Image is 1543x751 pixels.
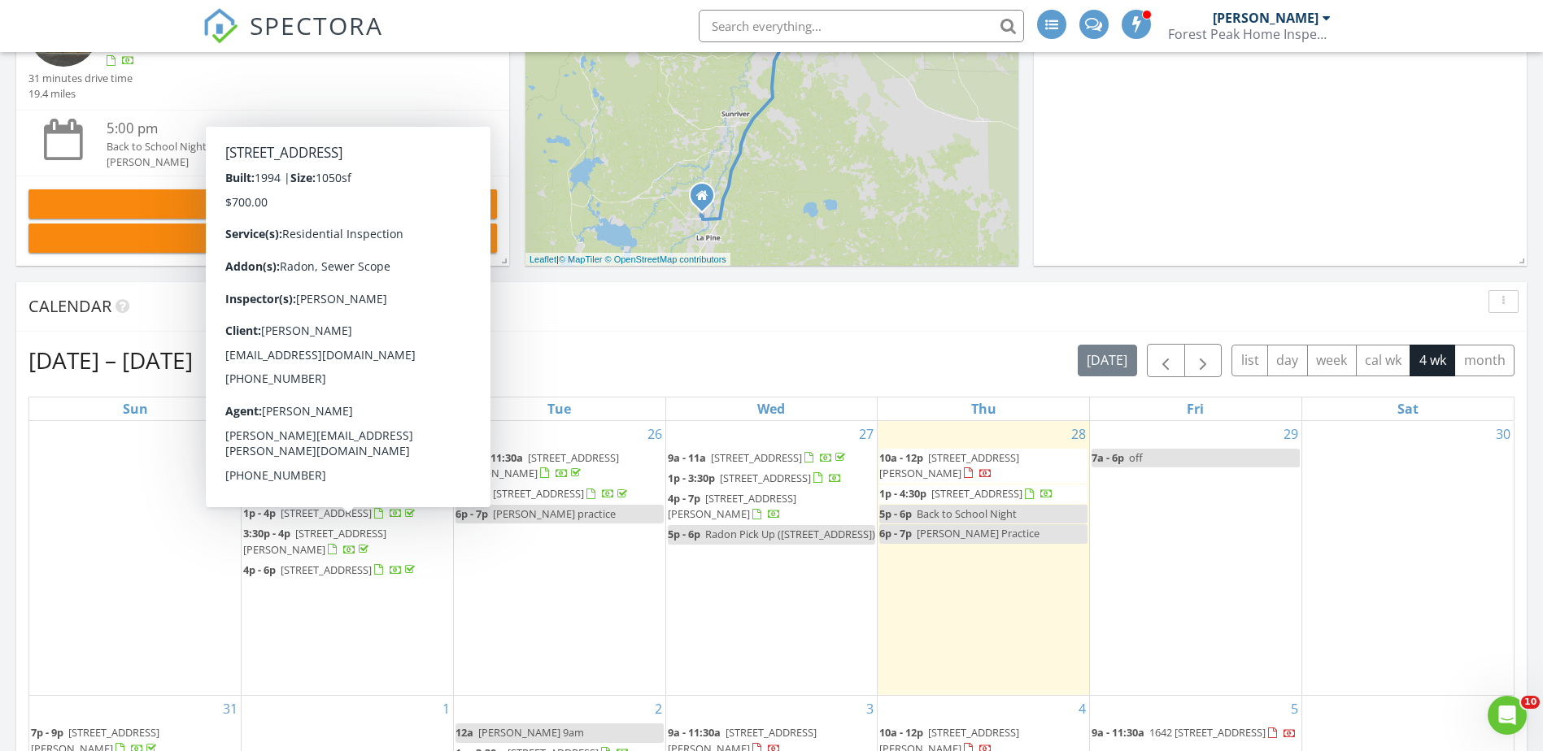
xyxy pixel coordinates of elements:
div: 52636 Center dr, La Pine Oregon 97739 [702,195,712,205]
a: 9a - 11:30a [STREET_ADDRESS] [243,450,438,465]
a: 1p - 3p [STREET_ADDRESS] [455,484,664,504]
td: Go to August 29, 2025 [1090,421,1302,696]
button: New Inspection [28,189,497,219]
span: 9a - 11a [668,450,706,465]
a: 1p - 3:30p [STREET_ADDRESS] [668,471,842,485]
h2: [DATE] – [DATE] [28,344,193,376]
span: 1p - 4p [243,506,276,520]
button: cal wk [1356,345,1411,376]
td: Go to August 25, 2025 [242,421,454,696]
a: Saturday [1394,397,1422,420]
div: | [525,253,730,267]
a: 1p - 4:30p [STREET_ADDRESS] [879,484,1088,504]
a: 9:30a - 11:30a [STREET_ADDRESS][PERSON_NAME] [455,450,619,480]
a: Monday [329,397,365,420]
div: [PERSON_NAME] [107,154,458,170]
span: 10a - 12p [879,725,923,740]
button: [DATE] [1078,345,1137,376]
span: 1p - 3p [455,486,488,501]
div: [PERSON_NAME] [1213,10,1319,26]
a: Friday [1183,397,1207,420]
a: Go to August 31, 2025 [220,696,241,722]
span: [STREET_ADDRESS] [720,471,811,485]
button: day [1267,345,1308,376]
span: 9a - 11:30a [1092,725,1144,740]
span: 1p - 3:30p [668,471,715,485]
a: Go to September 3, 2025 [863,696,877,722]
td: Go to August 27, 2025 [665,421,878,696]
span: 7p - 9p [31,725,63,740]
a: 9a - 11:30a 1642 [STREET_ADDRESS] [1092,725,1297,740]
a: 9a - 11:30a 1642 [STREET_ADDRESS] [1092,723,1300,743]
button: Next [1184,344,1223,377]
a: Thursday [968,397,1000,420]
div: Back to School Night [107,139,458,154]
span: 6p - 7p [879,526,912,540]
span: off [1129,450,1143,465]
a: 9a - 11a [STREET_ADDRESS] [668,450,848,465]
a: Go to August 29, 2025 [1280,421,1301,447]
a: Go to August 30, 2025 [1493,421,1514,447]
button: Previous [1147,344,1185,377]
a: 10a - 12p [STREET_ADDRESS][PERSON_NAME] [879,449,1088,484]
span: [STREET_ADDRESS][PERSON_NAME] [455,450,619,480]
a: 3:30p - 4p [STREET_ADDRESS][PERSON_NAME] [243,526,386,556]
button: month [1454,345,1515,376]
a: Go to August 24, 2025 [220,421,241,447]
button: week [1307,345,1357,376]
span: 4p - 6p [243,562,276,577]
a: 3:30p - 4p [STREET_ADDRESS][PERSON_NAME] [243,524,451,559]
a: 9a - 11:30a [STREET_ADDRESS] [243,449,451,468]
span: 4p - 7p [668,491,700,506]
span: 12a [455,725,473,740]
span: New Quote [235,230,303,247]
div: Forest Peak Home Inspections [1168,26,1331,42]
span: 1642 [STREET_ADDRESS] [1149,725,1266,740]
span: [PERSON_NAME] practice [493,506,616,521]
td: Go to August 26, 2025 [453,421,665,696]
span: [PERSON_NAME] 9am [478,725,584,740]
span: [STREET_ADDRESS] [281,506,372,520]
img: The Best Home Inspection Software - Spectora [203,8,238,44]
span: 10a - 12p [879,450,923,465]
div: 31 minutes drive time [28,71,133,86]
td: Go to August 30, 2025 [1301,421,1514,696]
div: 5:00 pm [107,119,458,139]
span: [STREET_ADDRESS] [281,562,372,577]
span: New Inspection [221,196,317,213]
a: 4p - 7p [STREET_ADDRESS][PERSON_NAME] [668,489,876,524]
span: [STREET_ADDRESS] [301,450,392,465]
a: 4p - 7p [STREET_ADDRESS][PERSON_NAME] [668,491,796,521]
a: Go to September 1, 2025 [439,696,453,722]
span: [STREET_ADDRESS][PERSON_NAME] [879,450,1019,480]
a: Tuesday [544,397,574,420]
a: 1p - 3:30p [STREET_ADDRESS] [668,469,876,488]
a: Go to August 27, 2025 [856,421,877,447]
a: 4p - 6p [STREET_ADDRESS] [243,562,418,577]
a: Go to September 5, 2025 [1288,696,1301,722]
button: list [1231,345,1268,376]
button: New Quote [28,224,497,253]
span: 9a - 10a [243,471,281,485]
a: Go to September 4, 2025 [1075,696,1089,722]
a: Go to August 25, 2025 [432,421,453,447]
a: 9a - 11a [STREET_ADDRESS] [668,449,876,468]
span: [PERSON_NAME] Practice [917,526,1040,540]
a: © MapTiler [559,254,603,264]
td: Go to August 24, 2025 [29,421,242,696]
span: 5p - 6p [668,527,700,541]
a: SPECTORA [203,22,383,56]
span: 9a - 11:30a [243,450,296,465]
a: Go to August 28, 2025 [1068,421,1089,447]
span: [STREET_ADDRESS] [711,450,802,465]
iframe: Intercom live chat [1488,696,1527,735]
span: 5p - 6p [879,506,912,521]
a: 1p - 3p [STREET_ADDRESS] [455,486,630,501]
span: 6p - 7p [455,506,488,521]
span: [STREET_ADDRESS] [931,486,1022,501]
a: 4p - 6p [STREET_ADDRESS] [243,561,451,580]
a: Wednesday [754,397,788,420]
span: 9:30a - 11:30a [455,450,523,465]
a: 1p - 4p [STREET_ADDRESS] [243,506,418,520]
span: 1p - 4:30p [879,486,926,501]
